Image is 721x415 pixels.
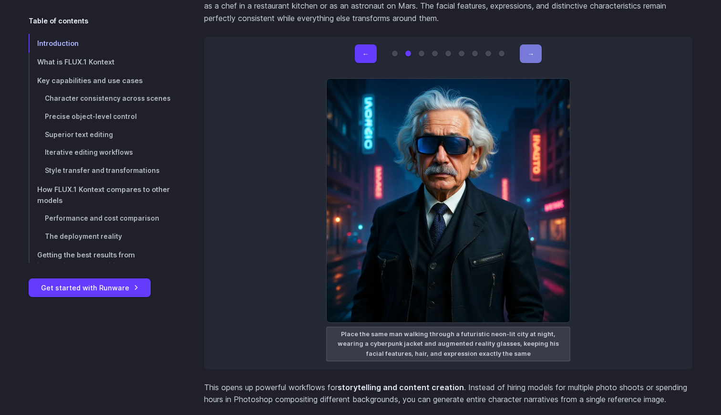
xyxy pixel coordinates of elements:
span: Iterative editing workflows [45,149,133,156]
span: Character consistency across scenes [45,95,171,102]
span: Precise object-level control [45,113,137,120]
button: Go to 9 of 9 [499,51,505,56]
span: How FLUX.1 Kontext compares to other models [37,185,170,204]
span: Performance and cost comparison [45,214,159,222]
button: ← [355,44,377,63]
span: The deployment reality [45,233,122,240]
a: Key capabilities and use cases [29,71,174,90]
button: Go to 5 of 9 [445,51,451,56]
a: Precise object-level control [29,108,174,126]
strong: storytelling and content creation [338,383,464,392]
span: Style transfer and transformations [45,167,160,174]
span: Getting the best results from instruction-based editing [37,251,135,270]
a: Introduction [29,34,174,53]
span: Key capabilities and use cases [37,76,143,85]
a: Character consistency across scenes [29,90,174,108]
span: Table of contents [29,15,88,26]
a: What is FLUX.1 Kontext [29,53,174,71]
a: The deployment reality [29,228,174,246]
button: Go to 6 of 9 [459,51,464,56]
button: Go to 4 of 9 [432,51,438,56]
img: Serious-looking older man in a dark suit and sunglasses standing on a neon-lit city street at night [326,78,570,323]
button: Go to 7 of 9 [472,51,478,56]
a: Get started with Runware [29,278,151,297]
button: Go to 8 of 9 [485,51,491,56]
button: Go to 3 of 9 [419,51,424,56]
button: Go to 1 of 9 [392,51,398,56]
a: Style transfer and transformations [29,162,174,180]
button: Go to 2 of 9 [405,51,411,56]
a: How FLUX.1 Kontext compares to other models [29,180,174,210]
span: What is FLUX.1 Kontext [37,58,114,66]
a: Iterative editing workflows [29,144,174,162]
a: Getting the best results from instruction-based editing [29,246,174,276]
a: Superior text editing [29,126,174,144]
a: Performance and cost comparison [29,210,174,228]
span: Introduction [37,39,79,47]
p: This opens up powerful workflows for . Instead of hiring models for multiple photo shoots or spen... [204,382,692,406]
button: → [520,44,542,63]
figcaption: Place the same man walking through a futuristic neon-lit city at night, wearing a cyberpunk jacke... [326,327,570,362]
span: Superior text editing [45,131,113,138]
